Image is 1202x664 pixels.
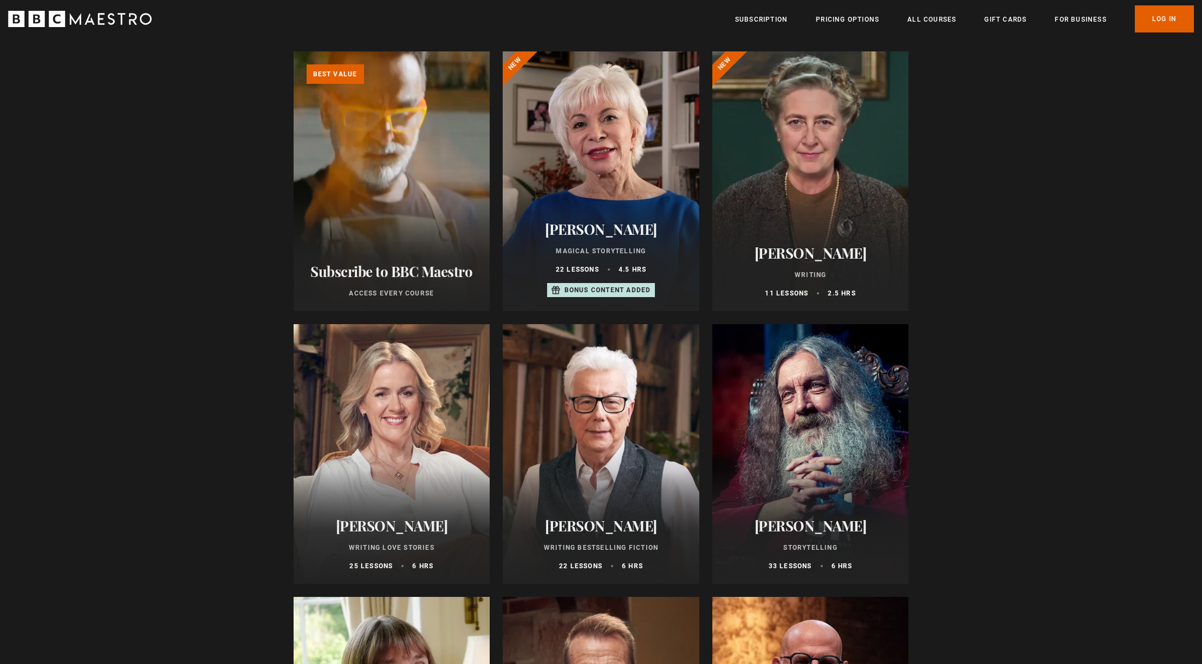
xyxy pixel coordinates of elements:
[564,285,651,295] p: Bonus content added
[307,543,477,553] p: Writing Love Stories
[622,561,643,571] p: 6 hrs
[1055,14,1106,25] a: For business
[516,221,686,238] h2: [PERSON_NAME]
[816,14,879,25] a: Pricing Options
[503,324,699,584] a: [PERSON_NAME] Writing Bestselling Fiction 22 lessons 6 hrs
[516,246,686,256] p: Magical Storytelling
[831,561,853,571] p: 6 hrs
[349,561,393,571] p: 25 lessons
[712,51,909,311] a: [PERSON_NAME] Writing 11 lessons 2.5 hrs New
[984,14,1026,25] a: Gift Cards
[294,324,490,584] a: [PERSON_NAME] Writing Love Stories 25 lessons 6 hrs
[712,324,909,584] a: [PERSON_NAME] Storytelling 33 lessons 6 hrs
[503,51,699,311] a: [PERSON_NAME] Magical Storytelling 22 lessons 4.5 hrs Bonus content added New
[769,561,812,571] p: 33 lessons
[516,543,686,553] p: Writing Bestselling Fiction
[828,288,855,298] p: 2.5 hrs
[307,64,364,84] p: Best value
[559,561,602,571] p: 22 lessons
[725,517,896,534] h2: [PERSON_NAME]
[907,14,956,25] a: All Courses
[1135,5,1194,32] a: Log In
[8,11,152,27] svg: BBC Maestro
[412,561,433,571] p: 6 hrs
[725,543,896,553] p: Storytelling
[619,265,646,274] p: 4.5 hrs
[735,14,788,25] a: Subscription
[735,5,1194,32] nav: Primary
[725,270,896,280] p: Writing
[307,517,477,534] h2: [PERSON_NAME]
[765,288,808,298] p: 11 lessons
[516,517,686,534] h2: [PERSON_NAME]
[556,265,599,274] p: 22 lessons
[725,245,896,261] h2: [PERSON_NAME]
